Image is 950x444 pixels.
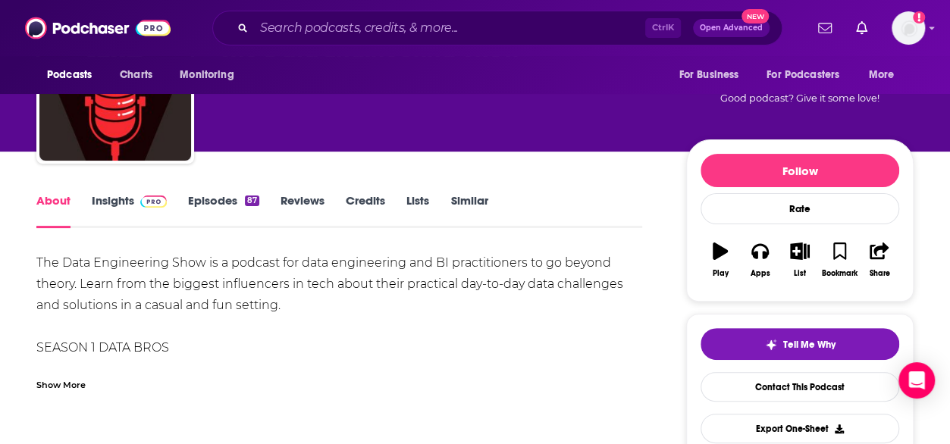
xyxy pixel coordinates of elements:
button: Show profile menu [892,11,925,45]
a: Show notifications dropdown [850,15,873,41]
button: Play [701,233,740,287]
span: For Business [679,64,738,86]
span: Podcasts [47,64,92,86]
button: Share [860,233,899,287]
span: Good podcast? Give it some love! [720,92,879,104]
div: Bookmark [822,269,858,278]
button: Bookmark [820,233,859,287]
span: Ctrl K [645,18,681,38]
a: Similar [450,193,488,228]
a: Contact This Podcast [701,372,899,402]
button: Open AdvancedNew [693,19,770,37]
span: New [742,9,769,23]
div: 87 [245,195,259,206]
span: More [869,64,895,86]
div: Open Intercom Messenger [898,362,935,399]
span: Tell Me Why [783,339,836,351]
input: Search podcasts, credits, & more... [254,16,645,40]
button: tell me why sparkleTell Me Why [701,328,899,360]
span: For Podcasters [767,64,839,86]
svg: Add a profile image [913,11,925,23]
a: InsightsPodchaser Pro [92,193,167,228]
a: Charts [110,61,161,89]
img: Podchaser Pro [140,195,167,208]
button: Follow [701,154,899,187]
img: Podchaser - Follow, Share and Rate Podcasts [25,14,171,42]
div: Search podcasts, credits, & more... [212,11,782,45]
button: open menu [169,61,253,89]
div: Share [869,269,889,278]
a: Episodes87 [188,193,259,228]
span: Monitoring [180,64,234,86]
a: Lists [406,193,429,228]
a: About [36,193,71,228]
div: Apps [751,269,770,278]
span: Charts [120,64,152,86]
a: Show notifications dropdown [812,15,838,41]
button: open menu [36,61,111,89]
button: List [780,233,820,287]
div: Play [713,269,729,278]
img: tell me why sparkle [765,339,777,351]
button: Apps [740,233,779,287]
button: open menu [668,61,757,89]
span: Open Advanced [700,24,763,32]
button: open menu [757,61,861,89]
img: User Profile [892,11,925,45]
button: open menu [858,61,914,89]
span: Logged in as aridings [892,11,925,45]
div: Rate [701,193,899,224]
a: Reviews [281,193,325,228]
div: List [794,269,806,278]
button: Export One-Sheet [701,414,899,443]
a: Credits [346,193,385,228]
